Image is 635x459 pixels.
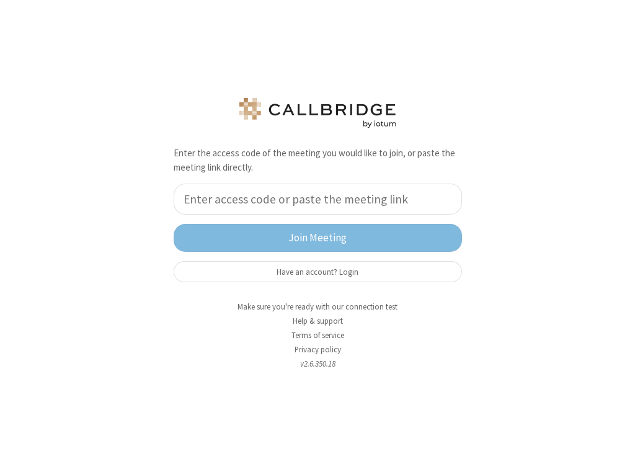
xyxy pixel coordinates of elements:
[174,224,462,252] button: Join Meeting
[291,330,344,341] a: Terms of service
[293,316,343,326] a: Help & support
[238,301,397,312] a: Make sure you're ready with our connection test
[237,98,398,128] img: logo.png
[174,146,462,174] p: Enter the access code of the meeting you would like to join, or paste the meeting link directly.
[174,261,462,282] button: Have an account? Login
[174,184,462,215] input: Enter access code or paste the meeting link
[164,358,471,370] li: v2.6.350.18
[295,344,341,355] a: Privacy policy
